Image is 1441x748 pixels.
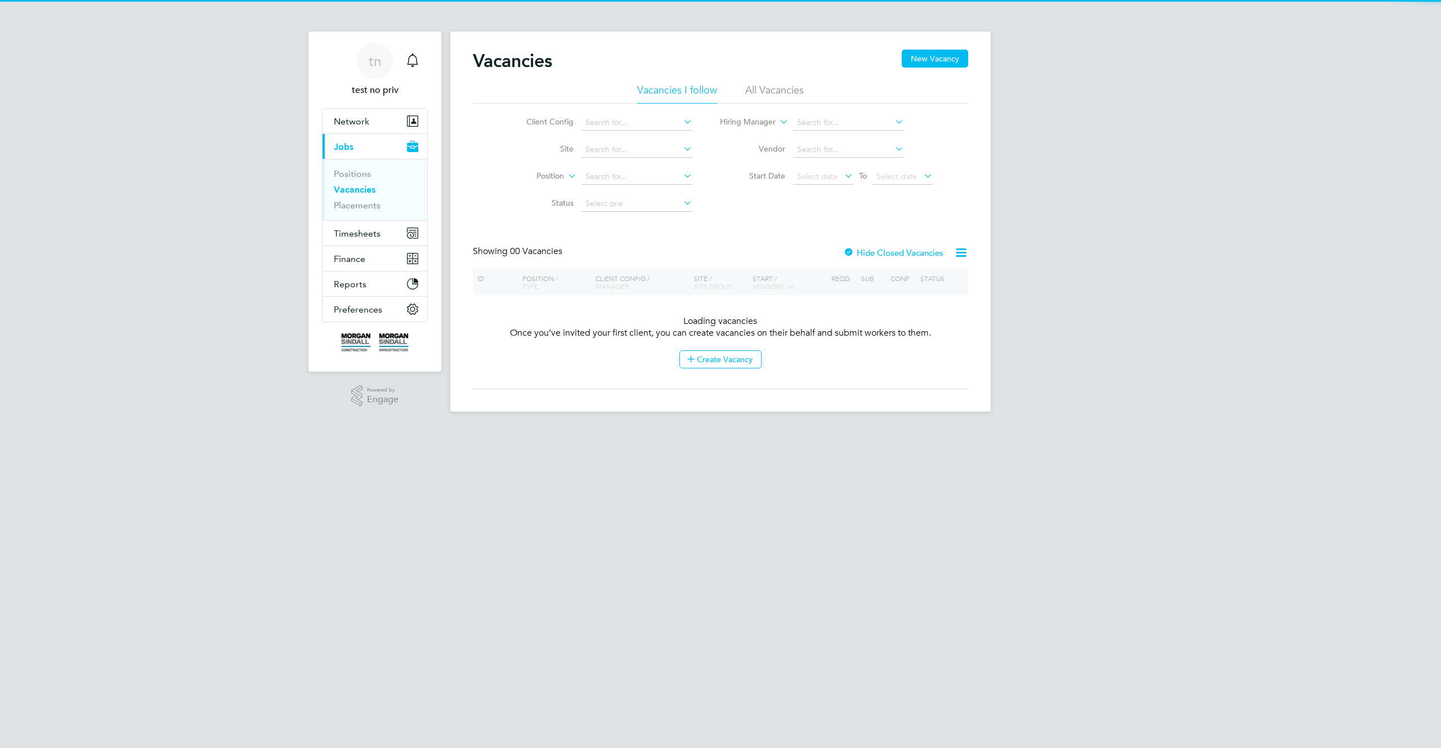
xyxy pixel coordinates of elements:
[473,50,552,72] h2: Vacancies
[711,117,776,128] label: Hiring Manager
[334,168,371,179] a: Positions
[367,395,399,404] span: Engage
[473,246,565,257] div: Showing
[499,171,564,182] label: Position
[334,304,382,315] span: Preferences
[334,279,366,290] span: Reports
[856,168,870,183] span: To
[637,83,717,104] li: Vacancies I follow
[323,109,427,133] button: Network
[509,144,574,154] label: Site
[793,115,904,131] input: Search for...
[334,200,381,211] a: Placements
[334,116,369,127] span: Network
[334,141,353,152] span: Jobs
[334,184,375,195] a: Vacancies
[322,83,428,97] span: test no priv
[308,32,441,372] nav: Main navigation
[581,115,692,131] input: Search for...
[720,144,785,154] label: Vendor
[509,117,574,127] label: Client Config
[745,83,804,104] li: All Vacancies
[902,50,968,68] button: New Vacancy
[323,134,427,159] button: Jobs
[334,253,365,264] span: Finance
[323,221,427,246] button: Timesheets
[334,228,381,239] span: Timesheets
[581,169,692,185] input: Search for...
[323,159,427,220] div: Jobs
[876,171,917,181] span: Select date
[351,385,399,407] a: Powered byEngage
[509,198,574,208] label: Status
[341,333,409,351] img: morgansindall-logo-retina.png
[510,246,562,257] span: 00 Vacancies
[323,271,427,296] button: Reports
[367,385,399,395] span: Powered by
[323,297,427,322] button: Preferences
[322,43,428,97] a: tntest no priv
[720,171,785,181] label: Start Date
[323,246,427,271] button: Finance
[369,54,381,68] span: tn
[322,333,428,351] a: Go to home page
[581,142,692,158] input: Search for...
[581,196,692,212] input: Select one
[797,171,838,181] span: Select date
[793,142,904,158] input: Search for...
[843,247,943,258] label: Hide Closed Vacancies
